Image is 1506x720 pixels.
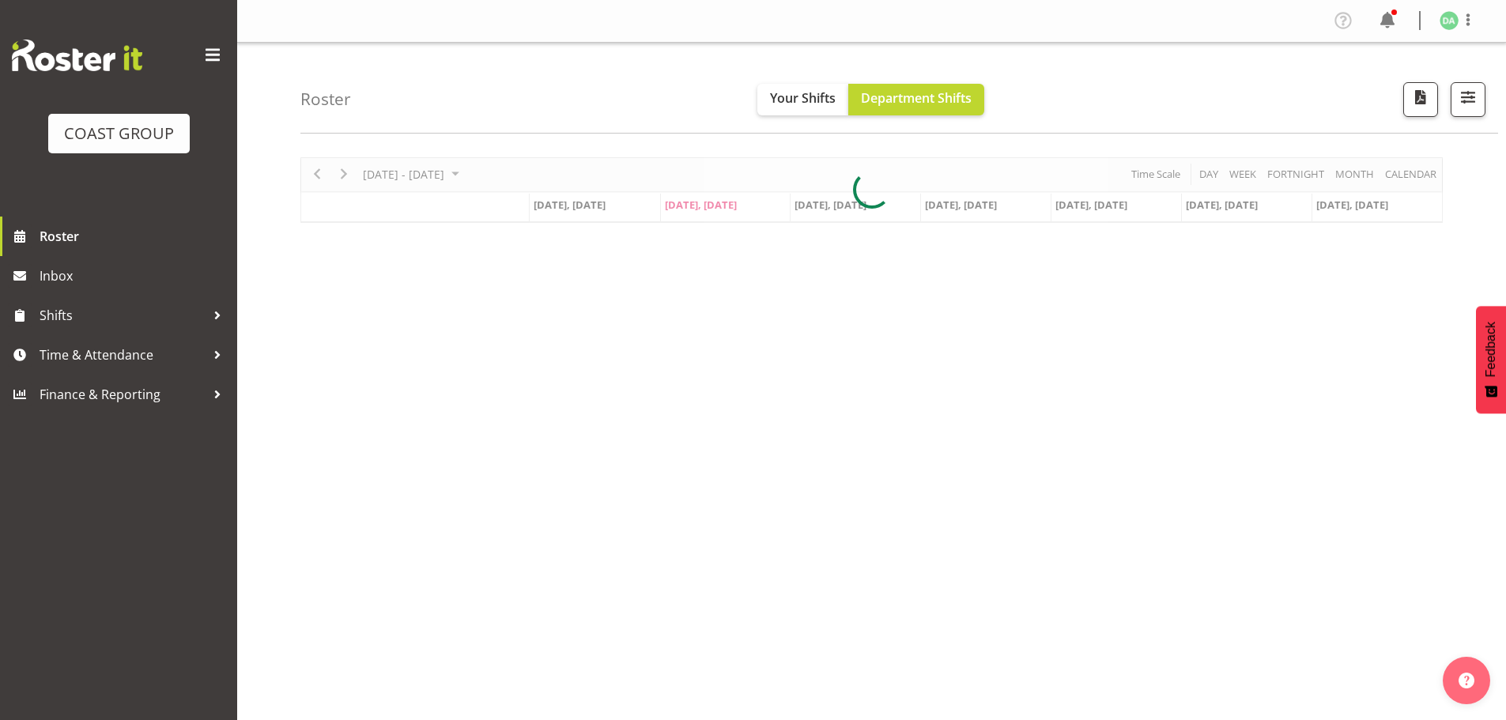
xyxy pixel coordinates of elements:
[40,343,206,367] span: Time & Attendance
[40,383,206,406] span: Finance & Reporting
[300,90,351,108] h4: Roster
[64,122,174,145] div: COAST GROUP
[1451,82,1485,117] button: Filter Shifts
[1459,673,1474,688] img: help-xxl-2.png
[40,264,229,288] span: Inbox
[1484,322,1498,377] span: Feedback
[757,84,848,115] button: Your Shifts
[861,89,972,107] span: Department Shifts
[40,224,229,248] span: Roster
[1476,306,1506,413] button: Feedback - Show survey
[770,89,836,107] span: Your Shifts
[40,303,206,327] span: Shifts
[848,84,984,115] button: Department Shifts
[1440,11,1459,30] img: daniel-an1132.jpg
[12,40,142,71] img: Rosterit website logo
[1403,82,1438,117] button: Download a PDF of the roster according to the set date range.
